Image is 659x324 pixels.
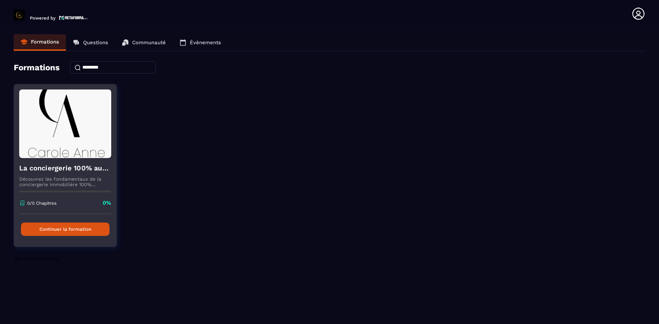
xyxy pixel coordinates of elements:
[83,39,108,46] p: Questions
[103,199,111,207] p: 0%
[19,176,111,187] p: Découvrez les fondamentaux de la conciergerie immobilière 100% automatisée. Cette formation est c...
[14,34,66,51] a: Formations
[132,39,166,46] p: Communauté
[59,15,88,21] img: logo
[14,255,59,262] span: No more results!
[19,163,111,173] h4: La conciergerie 100% automatisée
[30,15,56,21] p: Powered by
[14,63,60,72] h4: Formations
[31,39,59,45] p: Formations
[27,201,57,206] p: 0/0 Chapitres
[173,34,228,51] a: Événements
[66,34,115,51] a: Questions
[14,84,125,255] a: formation-backgroundLa conciergerie 100% automatiséeDécouvrez les fondamentaux de la conciergerie...
[115,34,173,51] a: Communauté
[19,89,111,158] img: formation-background
[21,223,109,236] button: Continuer la formation
[190,39,221,46] p: Événements
[14,10,25,21] img: logo-branding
